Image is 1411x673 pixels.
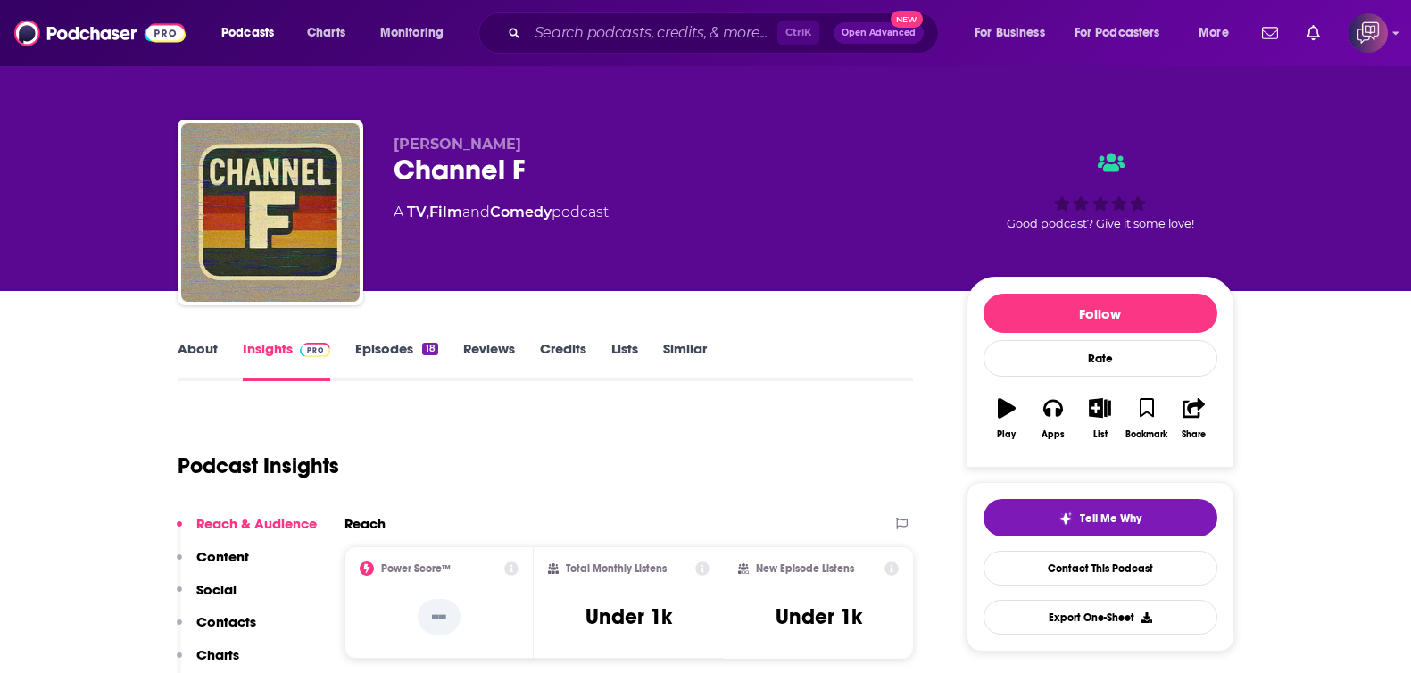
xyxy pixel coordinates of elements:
[427,204,429,220] span: ,
[196,515,317,532] p: Reach & Audience
[1076,386,1123,451] button: List
[394,136,521,153] span: [PERSON_NAME]
[540,340,586,381] a: Credits
[1349,13,1388,53] span: Logged in as corioliscompany
[1058,511,1073,526] img: tell me why sparkle
[300,343,331,357] img: Podchaser Pro
[307,21,345,46] span: Charts
[984,499,1217,536] button: tell me why sparkleTell Me Why
[527,19,777,47] input: Search podcasts, credits, & more...
[1349,13,1388,53] button: Show profile menu
[418,599,461,635] p: --
[1125,429,1167,440] div: Bookmark
[178,453,339,479] h1: Podcast Insights
[585,603,672,630] h3: Under 1k
[842,29,916,37] span: Open Advanced
[295,19,356,47] a: Charts
[1124,386,1170,451] button: Bookmark
[1063,19,1186,47] button: open menu
[1042,429,1065,440] div: Apps
[1349,13,1388,53] img: User Profile
[975,21,1045,46] span: For Business
[756,562,854,575] h2: New Episode Listens
[967,136,1234,246] div: Good podcast? Give it some love!
[984,386,1030,451] button: Play
[368,19,467,47] button: open menu
[1075,21,1160,46] span: For Podcasters
[776,603,862,630] h3: Under 1k
[394,202,609,223] div: A podcast
[997,429,1016,440] div: Play
[177,548,249,581] button: Content
[984,551,1217,586] a: Contact This Podcast
[344,515,386,532] h2: Reach
[1199,21,1229,46] span: More
[566,562,667,575] h2: Total Monthly Listens
[407,204,427,220] a: TV
[984,340,1217,377] div: Rate
[177,613,256,646] button: Contacts
[209,19,297,47] button: open menu
[962,19,1067,47] button: open menu
[1299,18,1327,48] a: Show notifications dropdown
[1093,429,1108,440] div: List
[177,581,237,614] button: Social
[196,613,256,630] p: Contacts
[495,12,956,54] div: Search podcasts, credits, & more...
[462,204,490,220] span: and
[663,340,707,381] a: Similar
[380,21,444,46] span: Monitoring
[984,600,1217,635] button: Export One-Sheet
[243,340,331,381] a: InsightsPodchaser Pro
[381,562,451,575] h2: Power Score™
[181,123,360,302] img: Channel F
[984,294,1217,333] button: Follow
[177,515,317,548] button: Reach & Audience
[834,22,924,44] button: Open AdvancedNew
[611,340,638,381] a: Lists
[1170,386,1216,451] button: Share
[463,340,515,381] a: Reviews
[1030,386,1076,451] button: Apps
[1186,19,1251,47] button: open menu
[196,548,249,565] p: Content
[196,581,237,598] p: Social
[429,204,462,220] a: Film
[1255,18,1285,48] a: Show notifications dropdown
[1080,511,1141,526] span: Tell Me Why
[1007,217,1194,230] span: Good podcast? Give it some love!
[14,16,186,50] img: Podchaser - Follow, Share and Rate Podcasts
[891,11,923,28] span: New
[777,21,819,45] span: Ctrl K
[422,343,437,355] div: 18
[1182,429,1206,440] div: Share
[221,21,274,46] span: Podcasts
[490,204,552,220] a: Comedy
[178,340,218,381] a: About
[196,646,239,663] p: Charts
[355,340,437,381] a: Episodes18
